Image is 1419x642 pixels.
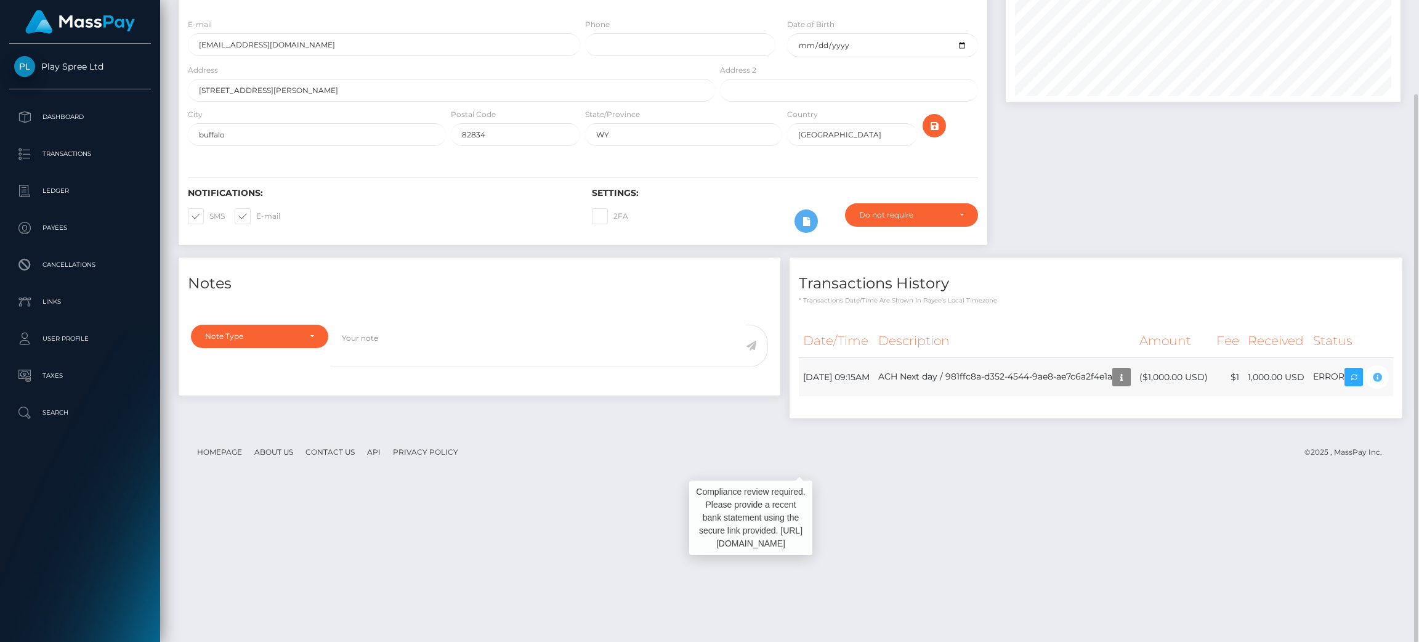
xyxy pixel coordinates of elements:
[1212,358,1243,397] td: $1
[188,109,203,120] label: City
[787,19,835,30] label: Date of Birth
[1135,358,1212,397] td: ($1,000.00 USD)
[874,358,1135,397] td: ACH Next day / 981ffc8a-d352-4544-9ae8-ae7c6a2f4e1a
[1304,445,1391,459] div: © 2025 , MassPay Inc.
[249,442,298,461] a: About Us
[799,273,1393,295] h4: Transactions History
[235,208,280,224] label: E-mail
[592,188,977,198] h6: Settings:
[14,330,146,348] p: User Profile
[301,442,360,461] a: Contact Us
[14,404,146,422] p: Search
[14,182,146,200] p: Ledger
[9,213,151,243] a: Payees
[9,397,151,428] a: Search
[188,19,212,30] label: E-mail
[14,145,146,163] p: Transactions
[585,109,640,120] label: State/Province
[592,208,628,224] label: 2FA
[451,109,496,120] label: Postal Code
[188,208,225,224] label: SMS
[188,188,573,198] h6: Notifications:
[1212,324,1243,358] th: Fee
[1135,324,1212,358] th: Amount
[9,102,151,132] a: Dashboard
[799,324,874,358] th: Date/Time
[787,109,818,120] label: Country
[188,65,218,76] label: Address
[585,19,610,30] label: Phone
[799,296,1393,305] p: * Transactions date/time are shown in payee's local timezone
[205,331,300,341] div: Note Type
[720,65,756,76] label: Address 2
[14,256,146,274] p: Cancellations
[188,273,771,295] h4: Notes
[799,358,874,397] td: [DATE] 09:15AM
[14,367,146,385] p: Taxes
[14,56,35,77] img: Play Spree Ltd
[388,442,463,461] a: Privacy Policy
[9,61,151,72] span: Play Spree Ltd
[874,324,1135,358] th: Description
[859,210,950,220] div: Do not require
[25,10,135,34] img: MassPay Logo
[14,293,146,311] p: Links
[14,219,146,237] p: Payees
[9,139,151,169] a: Transactions
[1309,358,1393,397] td: ERROR
[1243,358,1309,397] td: 1,000.00 USD
[689,481,812,555] div: Compliance review required. Please provide a recent bank statement using the secure link provided...
[9,323,151,354] a: User Profile
[9,286,151,317] a: Links
[1309,324,1393,358] th: Status
[1243,324,1309,358] th: Received
[9,250,151,280] a: Cancellations
[9,360,151,391] a: Taxes
[191,325,328,348] button: Note Type
[9,176,151,206] a: Ledger
[362,442,386,461] a: API
[845,203,978,227] button: Do not require
[192,442,247,461] a: Homepage
[14,108,146,126] p: Dashboard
